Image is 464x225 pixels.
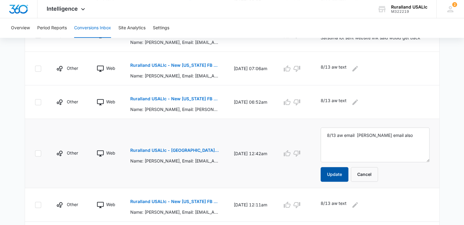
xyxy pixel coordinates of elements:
[321,64,347,73] p: 8/13 aw text
[391,9,427,14] div: account id
[321,127,430,162] textarea: 8/13 aw email [PERSON_NAME] email also
[130,143,219,158] button: Ruralland USALlc - [GEOGRAPHIC_DATA][US_STATE] FB Lead - M360 Notificaion
[11,18,30,38] button: Overview
[130,97,219,101] p: Ruralland USALlc - New [US_STATE] FB Lead - M360 Notification
[153,18,169,38] button: Settings
[130,73,219,79] p: Name: [PERSON_NAME], Email: [EMAIL_ADDRESS][DOMAIN_NAME], Phone: [PHONE_NUMBER] [GEOGRAPHIC_DATA]...
[130,91,219,106] button: Ruralland USALlc - New [US_STATE] FB Lead - M360 Notification
[350,64,360,73] button: Edit Comments
[130,199,219,204] p: Ruralland USALlc - New [US_STATE] FB Lead - M360 Notification
[130,63,219,67] p: Ruralland USALlc - New [US_STATE] FB Lead - M360 Notification
[452,2,457,7] span: 2
[106,98,115,105] p: Web
[130,194,219,209] button: Ruralland USALlc - New [US_STATE] FB Lead - M360 Notification
[321,167,348,182] button: Update
[67,150,78,156] p: Other
[130,148,219,152] p: Ruralland USALlc - [GEOGRAPHIC_DATA][US_STATE] FB Lead - M360 Notificaion
[391,5,427,9] div: account name
[67,98,78,105] p: Other
[350,97,360,107] button: Edit Comments
[321,200,347,210] p: 8/13 aw text
[226,52,275,85] td: [DATE] 07:06am
[226,188,275,222] td: [DATE] 12:11am
[130,106,219,112] p: Name: [PERSON_NAME], Email: [PERSON_NAME][EMAIL_ADDRESS][PERSON_NAME][DOMAIN_NAME], Phone: [PHONE...
[118,18,146,38] button: Site Analytics
[350,200,360,210] button: Edit Comments
[106,65,115,71] p: Web
[67,65,78,71] p: Other
[106,201,115,208] p: Web
[67,201,78,208] p: Other
[47,5,78,12] span: Intelligence
[130,58,219,73] button: Ruralland USALlc - New [US_STATE] FB Lead - M360 Notification
[452,2,457,7] div: notifications count
[351,167,378,182] button: Cancel
[74,18,111,38] button: Conversions Inbox
[226,119,275,188] td: [DATE] 12:42am
[226,85,275,119] td: [DATE] 06:52am
[37,18,67,38] button: Period Reports
[321,97,347,107] p: 8/13 aw text
[130,39,219,45] p: Name: [PERSON_NAME], Email: [EMAIL_ADDRESS][DOMAIN_NAME], Phone: [PHONE_NUMBER] Which [US_STATE] ...
[106,150,115,156] p: Web
[130,158,219,164] p: Name: [PERSON_NAME], Email: [EMAIL_ADDRESS][DOMAIN_NAME], Phone: Are you interested in our financ...
[130,209,219,215] p: Name: [PERSON_NAME], Email: [EMAIL_ADDRESS][DOMAIN_NAME], Phone: [PHONE_NUMBER] Which [US_STATE] ...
